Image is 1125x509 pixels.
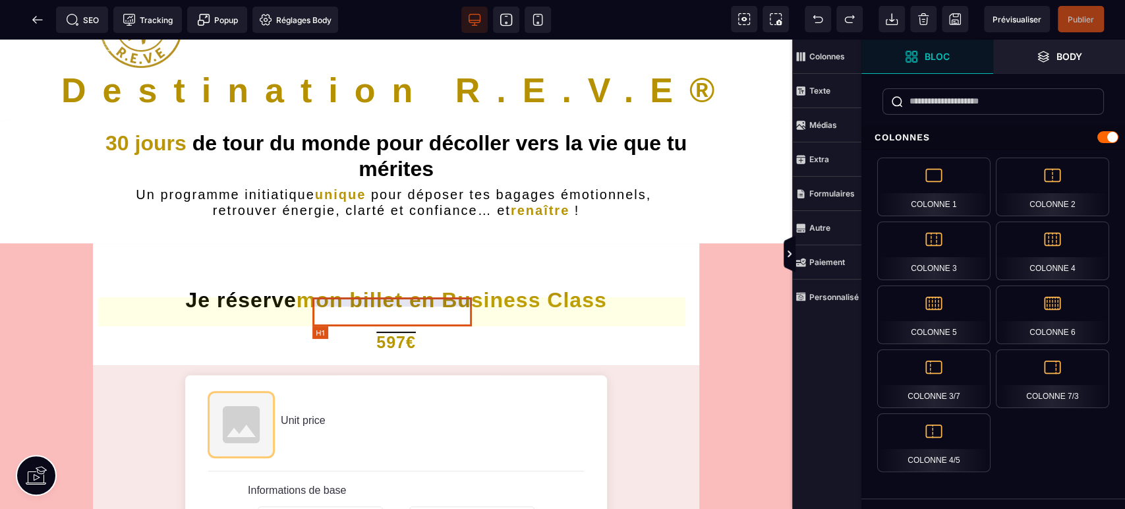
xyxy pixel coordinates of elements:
[93,91,699,147] h1: de tour du monde pour décoller vers la vie que tu mérites
[208,352,274,418] img: Product image
[925,51,950,61] strong: Bloc
[252,7,338,33] span: Favicon
[763,6,789,32] span: Capture d'écran
[731,6,757,32] span: Voir les composants
[113,7,182,33] span: Code de suivi
[836,6,863,32] span: Rétablir
[792,280,861,314] span: Personnalisé
[809,292,859,302] strong: Personnalisé
[809,86,830,96] strong: Texte
[93,147,699,179] h2: Un programme initiatique pour déposer tes bagages émotionnels, retrouver énergie, clarté et confi...
[996,158,1109,216] div: Colonne 2
[942,6,968,32] span: Enregistrer
[1056,51,1082,61] strong: Body
[1068,15,1094,24] span: Publier
[259,13,332,26] span: Réglages Body
[877,222,991,280] div: Colonne 3
[861,125,1125,150] div: Colonnes
[877,349,991,408] div: Colonne 3/7
[809,257,845,267] strong: Paiement
[24,7,51,33] span: Retour
[792,177,861,211] span: Formulaires
[281,375,326,386] span: Unit price
[66,13,99,26] span: SEO
[809,189,855,198] strong: Formulaires
[809,154,829,164] strong: Extra
[877,158,991,216] div: Colonne 1
[525,7,551,33] span: Voir mobile
[996,349,1109,408] div: Colonne 7/3
[493,7,519,33] span: Voir tablette
[1058,6,1104,32] span: Enregistrer le contenu
[809,51,845,61] strong: Colonnes
[56,7,108,33] span: Métadata SEO
[809,120,837,130] strong: Médias
[792,74,861,108] span: Texte
[993,40,1125,74] span: Ouvrir les calques
[792,211,861,245] span: Autre
[792,40,861,74] span: Colonnes
[20,30,772,71] h1: ®
[805,6,831,32] span: Défaire
[792,245,861,280] span: Paiement
[877,413,991,472] div: Colonne 4/5
[792,108,861,142] span: Médias
[910,6,937,32] span: Nettoyage
[197,13,238,26] span: Popup
[248,445,544,457] h5: Informations de base
[877,285,991,344] div: Colonne 5
[984,6,1050,32] span: Aperçu
[861,235,875,274] span: Afficher les vues
[792,142,861,177] span: Extra
[996,285,1109,344] div: Colonne 6
[103,241,689,280] h1: Je réserve
[187,7,247,33] span: Créer une alerte modale
[993,15,1041,24] span: Prévisualiser
[996,222,1109,280] div: Colonne 4
[861,40,993,74] span: Ouvrir les blocs
[879,6,905,32] span: Importer
[461,7,488,33] span: Voir bureau
[809,223,830,233] strong: Autre
[123,13,173,26] span: Tracking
